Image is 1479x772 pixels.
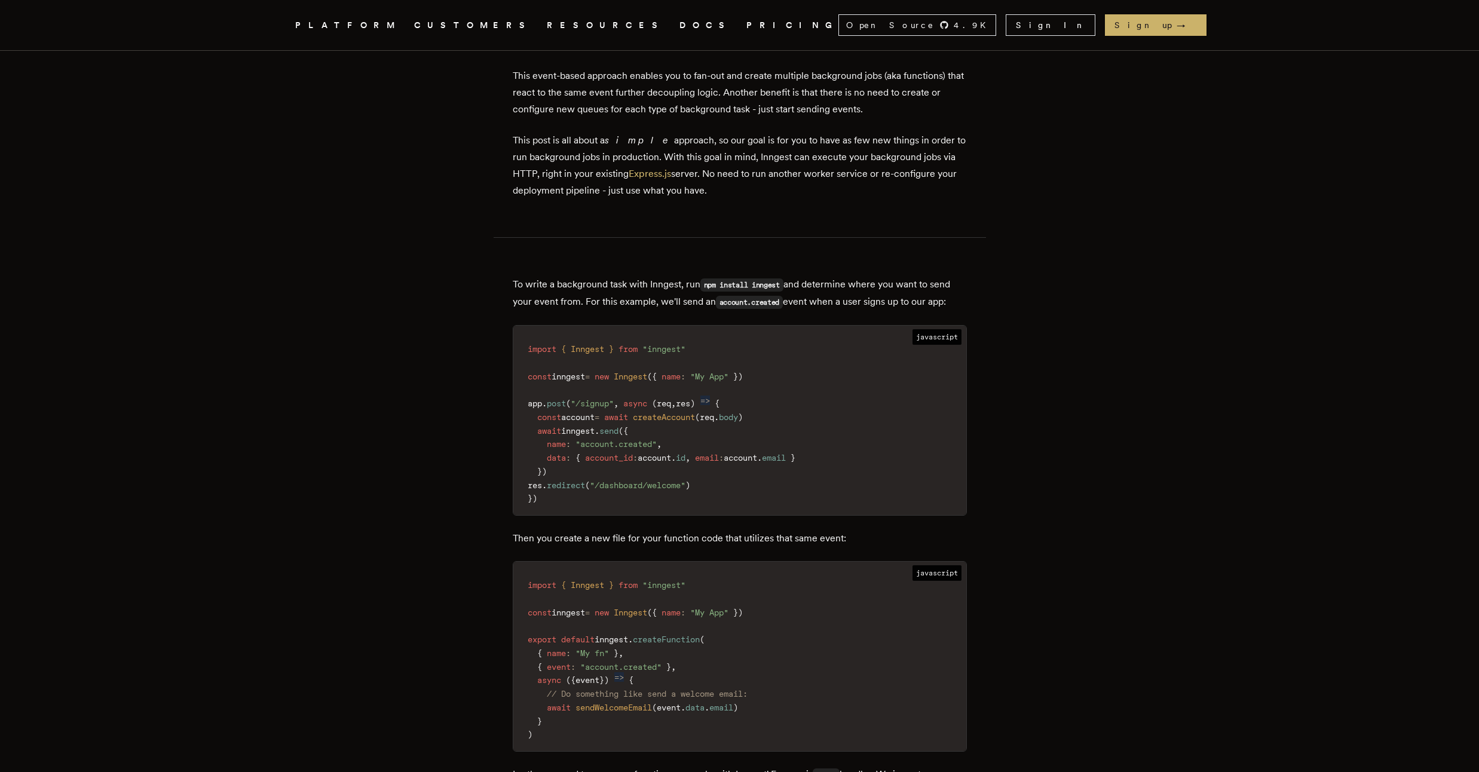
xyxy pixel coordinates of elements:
[575,648,609,658] span: "My fn"
[614,372,647,381] span: Inngest
[662,608,681,617] span: name
[414,18,532,33] a: CUSTOMERS
[700,412,714,422] span: req
[724,453,757,462] span: account
[547,703,571,712] span: await
[633,453,638,462] span: :
[528,480,542,490] span: res
[528,635,556,644] span: export
[719,453,724,462] span: :
[690,399,695,408] span: )
[547,662,571,672] span: event
[561,344,566,354] span: {
[571,399,614,408] span: "/signup"
[595,372,609,381] span: new
[695,453,719,462] span: email
[709,703,733,712] span: email
[575,439,657,449] span: "account.created"
[685,703,705,712] span: data
[547,648,566,658] span: name
[681,608,685,617] span: :
[762,453,786,462] span: email
[685,480,690,490] span: )
[599,675,604,685] span: }
[954,19,993,31] span: 4.9 K
[716,296,783,309] code: account.created
[547,439,566,449] span: name
[537,467,542,476] span: }
[585,608,590,617] span: =
[638,453,671,462] span: account
[528,344,556,354] span: import
[575,703,652,712] span: sendWelcomeEmail
[614,399,618,408] span: ,
[513,68,967,118] p: This event-based approach enables you to fan-out and create multiple background jobs (aka functio...
[604,412,628,422] span: await
[605,134,674,146] em: simple
[623,426,628,436] span: {
[537,662,542,672] span: {
[547,18,665,33] span: RESOURCES
[666,662,671,672] span: }
[733,372,738,381] span: }
[566,399,571,408] span: (
[595,412,599,422] span: =
[528,372,552,381] span: const
[1177,19,1197,31] span: →
[628,635,633,644] span: .
[528,580,556,590] span: import
[614,672,624,682] span: =>
[738,412,743,422] span: )
[791,453,795,462] span: }
[561,580,566,590] span: {
[633,635,700,644] span: createFunction
[1006,14,1095,36] a: Sign In
[618,648,623,658] span: ,
[912,329,961,345] span: javascript
[700,278,783,292] code: npm install inngest
[614,608,647,617] span: Inngest
[629,675,633,685] span: {
[657,703,681,712] span: event
[746,18,838,33] a: PRICING
[642,580,685,590] span: "inngest"
[657,399,671,408] span: req
[575,453,580,462] span: {
[685,453,690,462] span: ,
[652,608,657,617] span: {
[547,480,585,490] span: redirect
[738,608,743,617] span: )
[757,453,762,462] span: .
[618,344,638,354] span: from
[618,426,623,436] span: (
[528,608,552,617] span: const
[676,399,690,408] span: res
[657,439,662,449] span: ,
[681,372,685,381] span: :
[542,480,547,490] span: .
[528,730,532,739] span: )
[566,453,571,462] span: :
[715,399,719,408] span: {
[700,635,705,644] span: (
[642,344,685,354] span: "inngest"
[629,168,671,179] a: Express.js
[561,635,595,644] span: default
[537,675,561,685] span: async
[547,399,566,408] span: post
[595,426,599,436] span: .
[585,372,590,381] span: =
[695,412,700,422] span: (
[671,399,676,408] span: ,
[912,565,961,581] span: javascript
[561,412,595,422] span: account
[652,703,657,712] span: (
[662,372,681,381] span: name
[295,18,400,33] button: PLATFORM
[681,703,685,712] span: .
[528,399,542,408] span: app
[700,396,710,405] span: =>
[566,648,571,658] span: :
[571,675,575,685] span: {
[542,467,547,476] span: )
